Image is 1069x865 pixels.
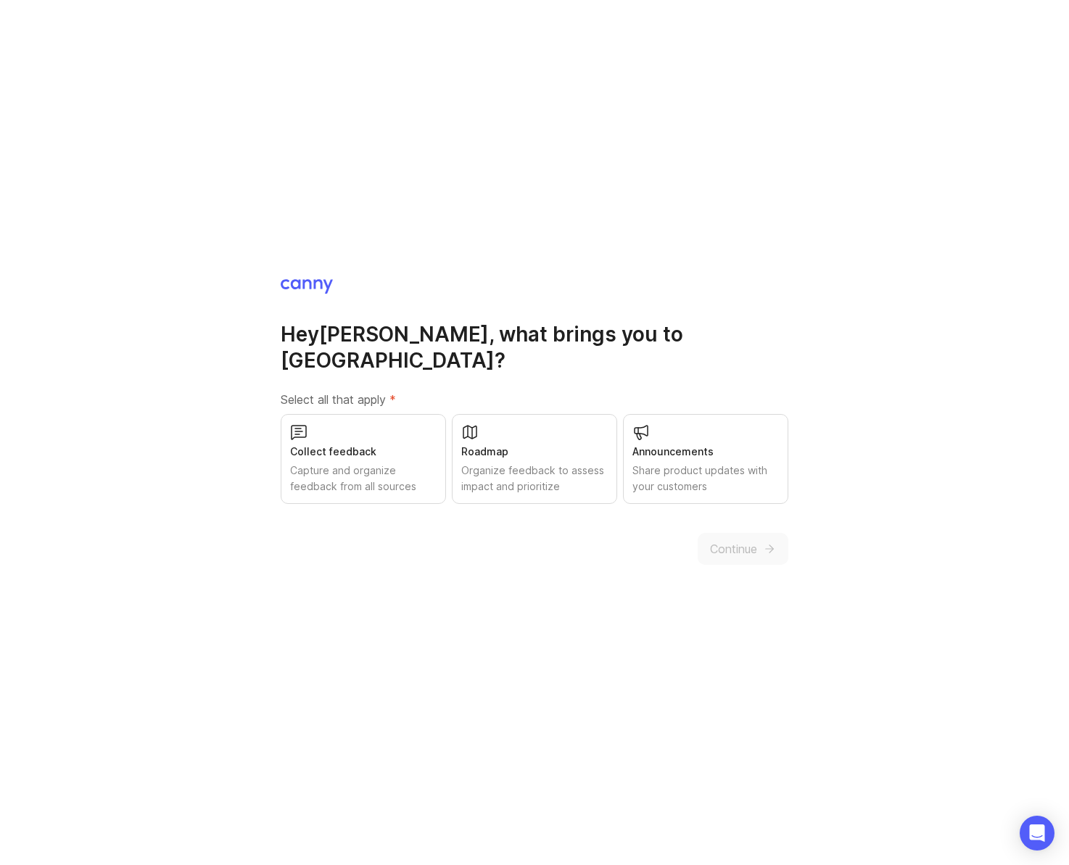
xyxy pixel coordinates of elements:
[1020,816,1054,850] div: Open Intercom Messenger
[698,533,788,565] button: Continue
[290,444,437,460] div: Collect feedback
[452,414,617,504] button: RoadmapOrganize feedback to assess impact and prioritize
[632,463,779,494] div: Share product updates with your customers
[710,540,757,558] span: Continue
[461,444,608,460] div: Roadmap
[290,463,437,494] div: Capture and organize feedback from all sources
[623,414,788,504] button: AnnouncementsShare product updates with your customers
[281,414,446,504] button: Collect feedbackCapture and organize feedback from all sources
[461,463,608,494] div: Organize feedback to assess impact and prioritize
[281,279,333,294] img: Canny Home
[281,321,788,373] h1: Hey [PERSON_NAME] , what brings you to [GEOGRAPHIC_DATA]?
[632,444,779,460] div: Announcements
[281,391,788,408] label: Select all that apply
